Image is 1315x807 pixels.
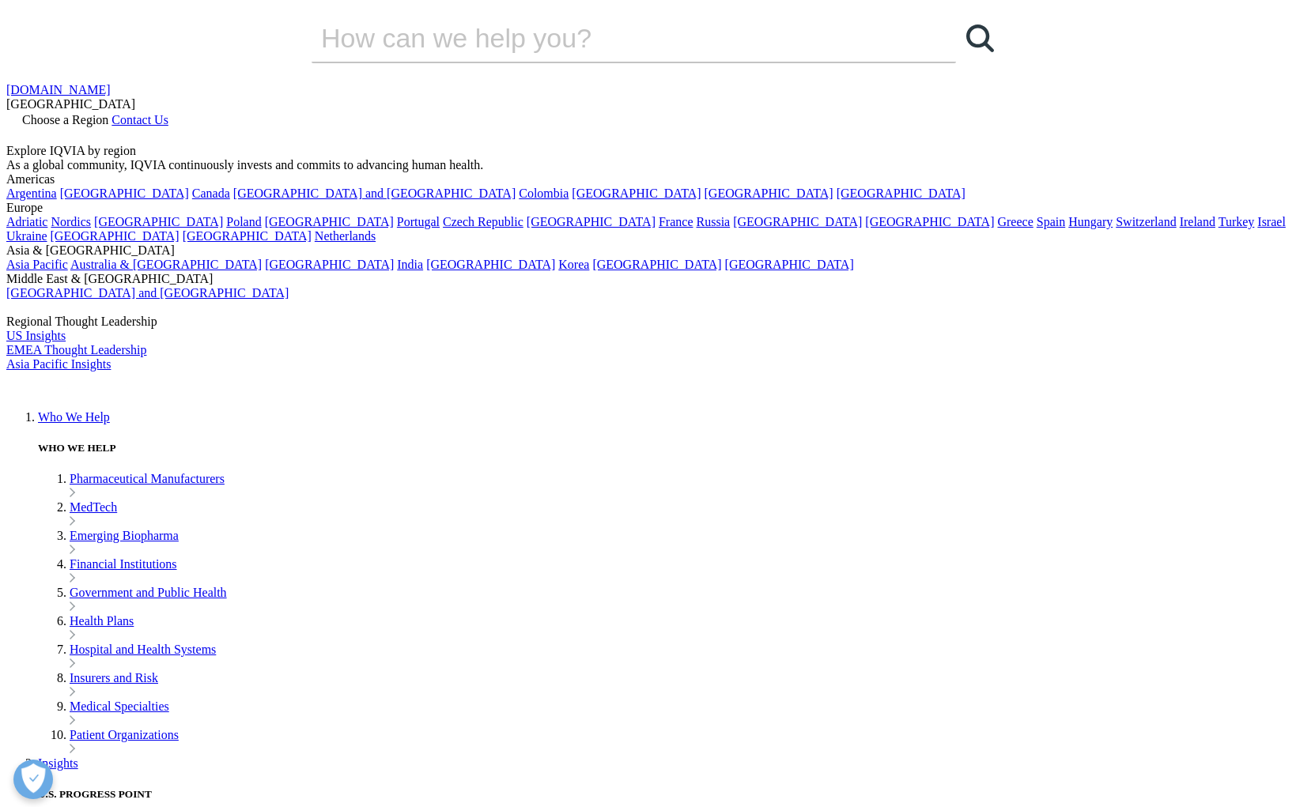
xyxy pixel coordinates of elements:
span: Choose a Region [22,113,108,126]
a: [GEOGRAPHIC_DATA] [592,258,721,271]
a: Adriatic [6,215,47,228]
a: Switzerland [1116,215,1176,228]
div: Europe [6,201,1309,215]
a: [GEOGRAPHIC_DATA] [51,229,179,243]
a: Ireland [1180,215,1215,228]
a: Medical Specialties [70,700,169,713]
a: Poland [226,215,261,228]
a: Portugal [397,215,440,228]
div: As a global community, IQVIA continuously invests and commits to advancing human health. [6,158,1309,172]
a: Asia Pacific Insights [6,357,111,371]
h5: WHO WE HELP [38,442,1309,454]
a: Spain [1037,215,1065,228]
a: MedTech [70,500,117,514]
a: Nordics [51,215,91,228]
div: [GEOGRAPHIC_DATA] [6,97,1309,111]
a: Search [956,14,1003,62]
svg: Search [966,25,994,52]
div: Regional Thought Leadership [6,315,1309,329]
a: Russia [697,215,731,228]
a: Korea [558,258,589,271]
a: Argentina [6,187,57,200]
a: [GEOGRAPHIC_DATA] [705,187,833,200]
div: Americas [6,172,1309,187]
div: Explore IQVIA by region [6,144,1309,158]
a: Hungary [1068,215,1113,228]
img: IQVIA Healthcare Information Technology and Pharma Clinical Research Company [6,371,133,394]
a: Ukraine [6,229,47,243]
div: Asia & [GEOGRAPHIC_DATA] [6,243,1309,258]
a: Pharmaceutical Manufacturers [70,472,225,485]
a: [GEOGRAPHIC_DATA] [426,258,555,271]
a: India [397,258,423,271]
a: Financial Institutions [70,557,177,571]
input: Search [312,14,911,62]
a: Health Plans [70,614,134,628]
a: Insurers and Risk [70,671,158,684]
a: Turkey [1219,215,1255,228]
a: Hospital and Health Systems [70,643,216,656]
a: [DOMAIN_NAME] [6,83,111,96]
a: Patient Organizations [70,728,179,741]
a: [GEOGRAPHIC_DATA] [265,215,394,228]
a: [GEOGRAPHIC_DATA] [725,258,854,271]
a: [GEOGRAPHIC_DATA] and [GEOGRAPHIC_DATA] [6,286,289,300]
a: Insights [38,756,78,770]
button: Open Preferences [13,760,53,799]
a: Netherlands [315,229,376,243]
a: Who We Help [38,410,110,424]
a: Contact Us [111,113,168,126]
a: France [659,215,693,228]
a: [GEOGRAPHIC_DATA] [733,215,862,228]
a: [GEOGRAPHIC_DATA] [265,258,394,271]
div: Middle East & [GEOGRAPHIC_DATA] [6,272,1309,286]
a: Greece [997,215,1033,228]
a: Government and Public Health [70,586,227,599]
a: EMEA Thought Leadership [6,343,146,356]
a: [GEOGRAPHIC_DATA] and [GEOGRAPHIC_DATA] [233,187,516,200]
a: [GEOGRAPHIC_DATA] [183,229,312,243]
a: Czech Republic [443,215,523,228]
a: Emerging Biopharma [70,529,179,542]
a: [GEOGRAPHIC_DATA] [60,187,189,200]
a: Australia & [GEOGRAPHIC_DATA] [70,258,262,271]
a: Canada [192,187,230,200]
a: Asia Pacific [6,258,68,271]
a: [GEOGRAPHIC_DATA] [527,215,656,228]
a: Israel [1257,215,1286,228]
a: US Insights [6,329,66,342]
h5: U.S. PROGRESS POINT [38,788,1309,801]
a: [GEOGRAPHIC_DATA] [837,187,965,200]
a: [GEOGRAPHIC_DATA] [572,187,701,200]
a: [GEOGRAPHIC_DATA] [94,215,223,228]
a: [GEOGRAPHIC_DATA] [865,215,994,228]
a: Colombia [519,187,569,200]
